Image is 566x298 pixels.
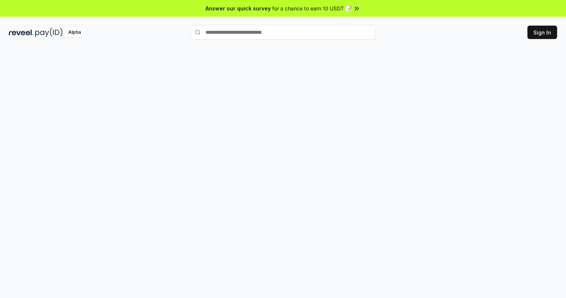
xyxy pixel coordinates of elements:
img: pay_id [35,28,63,37]
span: for a chance to earn 10 USDT 📝 [272,4,352,12]
span: Answer our quick survey [205,4,271,12]
div: Alpha [64,28,85,37]
button: Sign In [527,26,557,39]
img: reveel_dark [9,28,34,37]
